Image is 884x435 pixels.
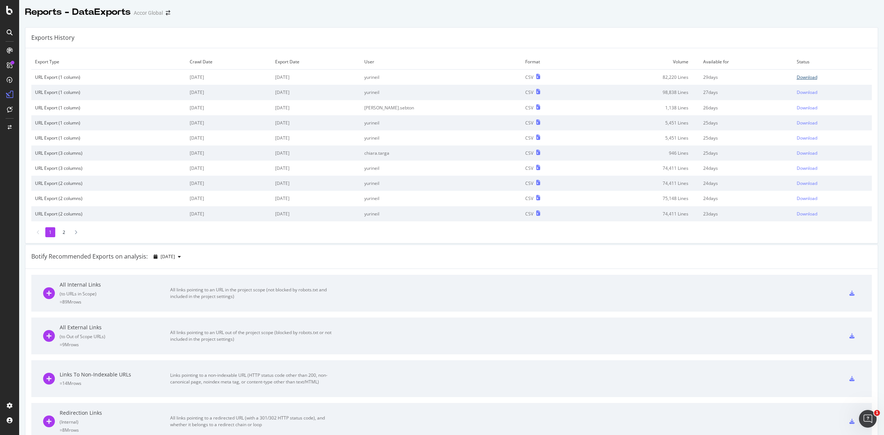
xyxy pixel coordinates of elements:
[797,135,817,141] div: Download
[31,252,148,261] div: Botify Recommended Exports on analysis:
[525,195,533,201] div: CSV
[525,105,533,111] div: CSV
[797,150,817,156] div: Download
[186,100,271,115] td: [DATE]
[60,291,170,297] div: ( to URLs in Scope )
[797,150,868,156] a: Download
[60,324,170,331] div: All External Links
[525,180,533,186] div: CSV
[585,54,699,70] td: Volume
[60,380,170,386] div: = 14M rows
[60,419,170,425] div: ( Internal )
[31,34,74,42] div: Exports History
[361,206,522,221] td: yurineil
[361,176,522,191] td: yurineil
[361,130,522,145] td: yurineil
[585,145,699,161] td: 946 Lines
[797,195,868,201] a: Download
[35,180,182,186] div: URL Export (2 columns)
[170,287,336,300] div: All links pointing to an URL in the project scope (not blocked by robots.txt and included in the ...
[699,176,793,191] td: 24 days
[271,145,361,161] td: [DATE]
[585,191,699,206] td: 75,148 Lines
[35,74,182,80] div: URL Export (1 column)
[170,415,336,428] div: All links pointing to a redirected URL (with a 301/302 HTTP status code), and whether it belongs ...
[361,161,522,176] td: yurineil
[59,227,69,237] li: 2
[60,333,170,340] div: ( to Out of Scope URLs )
[186,115,271,130] td: [DATE]
[797,135,868,141] a: Download
[60,299,170,305] div: = 89M rows
[186,70,271,85] td: [DATE]
[186,130,271,145] td: [DATE]
[699,191,793,206] td: 24 days
[793,54,872,70] td: Status
[797,74,817,80] div: Download
[849,376,855,381] div: csv-export
[134,9,163,17] div: Accor Global
[585,176,699,191] td: 74,411 Lines
[797,89,868,95] a: Download
[797,180,868,186] a: Download
[60,371,170,378] div: Links To Non-Indexable URLs
[271,161,361,176] td: [DATE]
[585,115,699,130] td: 5,451 Lines
[797,211,817,217] div: Download
[797,120,868,126] a: Download
[25,6,131,18] div: Reports - DataExports
[271,54,361,70] td: Export Date
[797,120,817,126] div: Download
[35,195,182,201] div: URL Export (2 columns)
[699,70,793,85] td: 29 days
[797,105,817,111] div: Download
[166,10,170,15] div: arrow-right-arrow-left
[170,372,336,385] div: Links pointing to a non-indexable URL (HTTP status code other than 200, non-canonical page, noind...
[797,165,868,171] a: Download
[522,54,585,70] td: Format
[35,120,182,126] div: URL Export (1 column)
[271,85,361,100] td: [DATE]
[797,74,868,80] a: Download
[859,410,877,428] iframe: Intercom live chat
[525,135,533,141] div: CSV
[585,130,699,145] td: 5,451 Lines
[525,89,533,95] div: CSV
[797,180,817,186] div: Download
[60,427,170,433] div: = 8M rows
[161,253,175,260] span: 2025 Aug. 20th
[271,70,361,85] td: [DATE]
[186,161,271,176] td: [DATE]
[271,100,361,115] td: [DATE]
[35,135,182,141] div: URL Export (1 column)
[797,89,817,95] div: Download
[797,195,817,201] div: Download
[699,85,793,100] td: 27 days
[35,105,182,111] div: URL Export (1 column)
[60,409,170,417] div: Redirection Links
[361,145,522,161] td: chiara.targa
[699,206,793,221] td: 23 days
[151,251,184,263] button: [DATE]
[170,329,336,343] div: All links pointing to an URL out of the project scope (blocked by robots.txt or not included in t...
[271,176,361,191] td: [DATE]
[35,150,182,156] div: URL Export (3 columns)
[525,165,533,171] div: CSV
[35,211,182,217] div: URL Export (2 columns)
[585,85,699,100] td: 98,838 Lines
[271,206,361,221] td: [DATE]
[186,145,271,161] td: [DATE]
[699,115,793,130] td: 25 days
[60,281,170,288] div: All Internal Links
[585,161,699,176] td: 74,411 Lines
[45,227,55,237] li: 1
[271,191,361,206] td: [DATE]
[361,85,522,100] td: yurineil
[525,211,533,217] div: CSV
[585,206,699,221] td: 74,411 Lines
[797,211,868,217] a: Download
[797,105,868,111] a: Download
[585,100,699,115] td: 1,138 Lines
[849,419,855,424] div: csv-export
[699,100,793,115] td: 26 days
